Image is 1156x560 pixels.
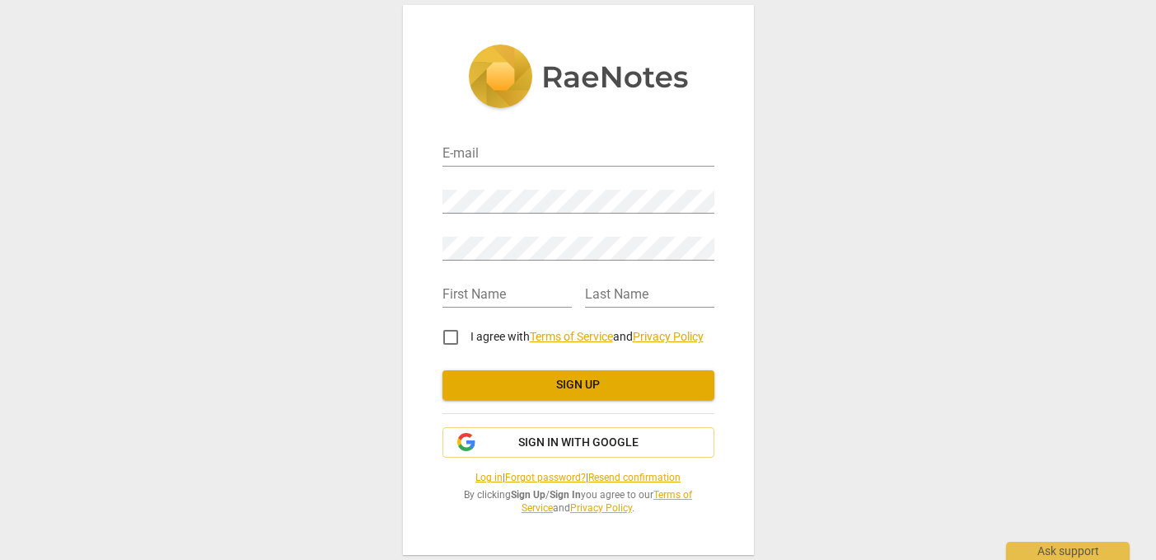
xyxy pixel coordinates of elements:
span: Sign up [456,377,701,393]
button: Sign in with Google [442,427,714,459]
a: Forgot password? [505,472,586,483]
button: Sign up [442,370,714,400]
span: I agree with and [470,330,704,343]
a: Resend confirmation [588,472,681,483]
div: Ask support [1006,542,1130,560]
a: Privacy Policy [633,330,704,343]
b: Sign In [550,489,581,501]
a: Privacy Policy [570,502,632,514]
img: 5ac2273c67554f335776073100b6d88f.svg [468,45,689,112]
span: Sign in with Google [518,435,639,451]
a: Terms of Service [530,330,613,343]
span: | | [442,471,714,485]
a: Log in [475,472,503,483]
b: Sign Up [511,489,545,501]
span: By clicking / you agree to our and . [442,488,714,515]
